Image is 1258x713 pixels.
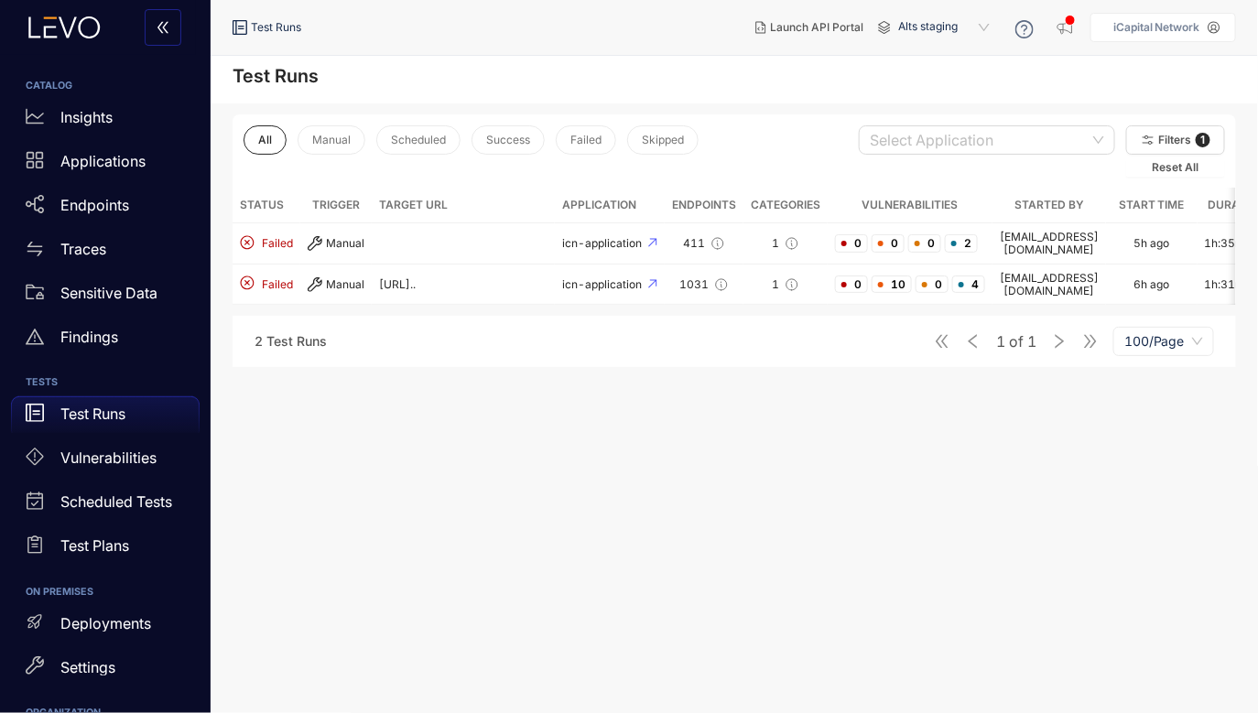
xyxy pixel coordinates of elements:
a: Insights [11,99,200,143]
span: Test Runs [251,21,301,34]
th: Trigger [300,188,372,223]
h6: CATALOG [26,81,185,92]
button: Scheduled [376,125,461,155]
span: 1 [1027,333,1036,350]
span: 2 Test Runs [255,333,327,349]
span: Launch API Portal [770,21,863,34]
p: Insights [60,109,113,125]
th: Started By [992,188,1106,223]
span: warning [26,328,44,346]
a: Applications [11,143,200,187]
h4: Test Runs [233,65,319,87]
th: Target URL [372,188,555,223]
span: double-left [156,20,170,37]
a: Endpoints [11,187,200,231]
th: Start Time [1106,188,1198,223]
span: Alts staging [898,13,993,42]
div: 1 [751,277,820,292]
span: 0 [835,275,868,294]
button: Manual [298,125,365,155]
p: Deployments [60,615,151,632]
span: swap [26,240,44,258]
span: Success [486,134,530,146]
div: 1 [751,236,820,251]
p: Endpoints [60,197,129,213]
button: Reset All [1126,158,1225,177]
span: 0 [908,234,941,253]
p: Scheduled Tests [60,493,172,510]
a: Settings [11,649,200,693]
td: [EMAIL_ADDRESS][DOMAIN_NAME] [992,265,1106,306]
span: 100/Page [1124,328,1203,355]
div: Manual [308,236,364,251]
th: Categories [743,188,828,223]
button: Skipped [627,125,699,155]
span: Failed [262,237,293,250]
span: icn-application [562,277,645,291]
p: Applications [60,153,146,169]
th: Vulnerabilities [828,188,992,223]
th: Endpoints [665,188,743,223]
a: Sensitive Data [11,275,200,319]
span: Scheduled [391,134,446,146]
span: 4 [952,275,985,294]
p: Sensitive Data [60,285,157,301]
span: 0 [916,275,949,294]
span: Skipped [642,134,684,146]
div: 411 [672,236,736,251]
a: Traces [11,231,200,275]
span: 1 [1196,133,1210,147]
a: Test Runs [11,396,200,440]
p: Test Runs [60,405,125,422]
span: 10 [872,275,912,294]
a: Vulnerabilities [11,440,200,484]
a: Test Plans [11,528,200,572]
span: Manual [312,134,351,146]
p: Settings [60,659,115,675]
button: Filters1 [1126,125,1225,155]
th: Application [555,188,665,223]
button: double-left [145,9,181,46]
p: iCapital Network [1113,21,1200,34]
span: Failed [570,134,602,146]
span: 1 [996,333,1005,350]
span: [URL].. [379,277,416,291]
button: All [244,125,287,155]
span: All [258,134,272,146]
button: Launch API Portal [741,13,878,42]
a: Deployments [11,605,200,649]
span: 0 [872,234,905,253]
div: 5h ago [1134,237,1170,250]
td: [EMAIL_ADDRESS][DOMAIN_NAME] [992,223,1106,265]
button: Success [472,125,545,155]
a: Scheduled Tests [11,484,200,528]
span: 0 [835,234,868,253]
a: Findings [11,319,200,362]
th: Status [233,188,300,223]
button: Failed [556,125,616,155]
h6: TESTS [26,377,185,388]
span: of [996,333,1036,350]
p: Traces [60,241,106,257]
span: 2 [945,234,978,253]
h6: ON PREMISES [26,587,185,598]
div: Manual [308,277,364,292]
div: 1031 [672,277,736,292]
div: 6h ago [1134,278,1170,291]
p: Test Plans [60,537,129,554]
p: Findings [60,329,118,345]
span: Failed [262,278,293,291]
p: Vulnerabilities [60,449,157,466]
span: icn-application [562,236,645,250]
span: Reset All [1153,161,1199,174]
span: Filters [1159,134,1192,146]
